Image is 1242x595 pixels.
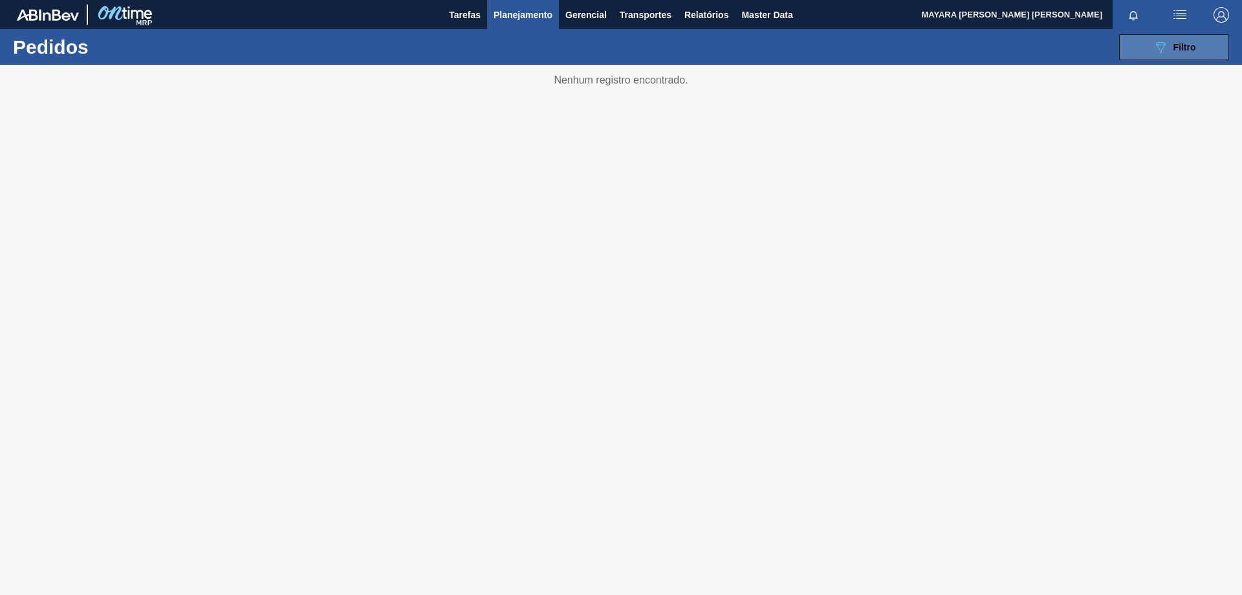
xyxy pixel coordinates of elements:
span: Filtro [1173,42,1196,52]
span: Planejamento [494,7,552,23]
h1: Pedidos [13,39,206,54]
span: Transportes [620,7,671,23]
button: Filtro [1119,34,1229,60]
img: TNhmsLtSVTkK8tSr43FrP2fwEKptu5GPRR3wAAAABJRU5ErkJggg== [17,9,79,21]
span: Master Data [741,7,792,23]
span: Relatórios [684,7,728,23]
button: Notificações [1113,6,1154,24]
img: Logout [1214,7,1229,23]
span: Tarefas [449,7,481,23]
span: Gerencial [565,7,607,23]
img: userActions [1172,7,1188,23]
